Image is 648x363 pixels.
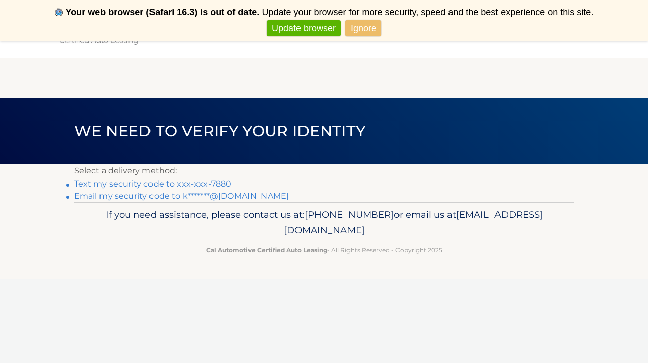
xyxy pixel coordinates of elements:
[267,20,341,37] a: Update browser
[345,20,381,37] a: Ignore
[262,7,593,17] span: Update your browser for more security, speed and the best experience on this site.
[74,122,366,140] span: We need to verify your identity
[206,246,327,254] strong: Cal Automotive Certified Auto Leasing
[66,7,260,17] b: Your web browser (Safari 16.3) is out of date.
[74,191,289,201] a: Email my security code to k*******@[DOMAIN_NAME]
[305,209,394,220] span: [PHONE_NUMBER]
[81,245,568,255] p: - All Rights Reserved - Copyright 2025
[81,207,568,239] p: If you need assistance, please contact us at: or email us at
[74,179,232,189] a: Text my security code to xxx-xxx-7880
[74,164,574,178] p: Select a delivery method:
